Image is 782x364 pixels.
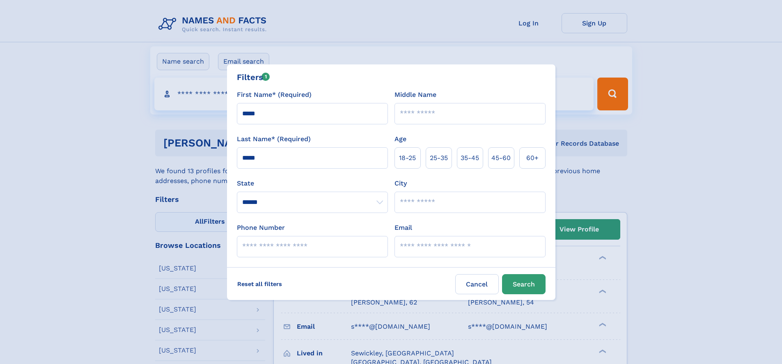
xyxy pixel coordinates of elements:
label: Reset all filters [232,274,287,294]
label: First Name* (Required) [237,90,312,100]
label: Cancel [455,274,499,294]
label: Email [394,223,412,233]
span: 35‑45 [461,153,479,163]
label: Phone Number [237,223,285,233]
button: Search [502,274,546,294]
label: City [394,179,407,188]
span: 18‑25 [399,153,416,163]
label: Last Name* (Required) [237,134,311,144]
span: 60+ [526,153,539,163]
label: State [237,179,388,188]
div: Filters [237,71,270,83]
label: Age [394,134,406,144]
label: Middle Name [394,90,436,100]
span: 25‑35 [430,153,448,163]
span: 45‑60 [491,153,511,163]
